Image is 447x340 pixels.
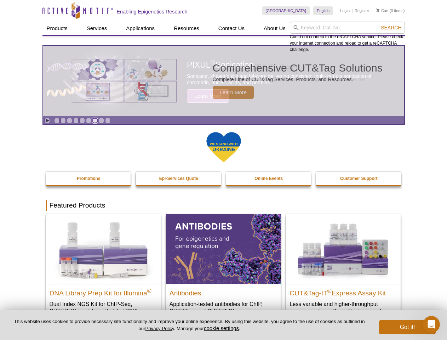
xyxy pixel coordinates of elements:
a: English [313,6,333,15]
img: We Stand With Ukraine [206,131,241,163]
img: Your Cart [376,8,379,12]
a: DNA Library Prep Kit for Illumina DNA Library Prep Kit for Illumina® Dual Index NGS Kit for ChIP-... [46,214,161,329]
p: Dual Index NGS Kit for ChIP-Seq, CUT&RUN, and ds methylated DNA assays. [50,300,157,322]
a: Online Events [226,172,312,185]
a: Customer Support [316,172,402,185]
input: Keyword, Cat. No. [290,22,405,34]
h2: Enabling Epigenetics Research [117,8,188,15]
strong: Epi-Services Quote [159,176,198,181]
a: Contact Us [214,22,249,35]
li: (0 items) [376,6,405,15]
sup: ® [147,288,151,294]
li: | [352,6,353,15]
a: Cart [376,8,389,13]
a: Various genetic charts and diagrams. Comprehensive CUT&Tag Solutions Complete Line of CUT&Tag Ser... [43,46,404,116]
a: Toggle autoplay [45,118,50,123]
h2: Comprehensive CUT&Tag Solutions [213,63,383,73]
a: Go to slide 5 [80,118,85,123]
p: Application-tested antibodies for ChIP, CUT&Tag, and CUT&RUN. [170,300,277,315]
a: Resources [170,22,204,35]
span: Learn More [213,86,254,99]
a: Products [42,22,72,35]
a: CUT&Tag-IT® Express Assay Kit CUT&Tag-IT®Express Assay Kit Less variable and higher-throughput ge... [286,214,401,322]
a: Go to slide 7 [92,118,98,123]
a: Privacy Policy [145,326,174,331]
h2: CUT&Tag-IT Express Assay Kit [290,286,397,297]
button: cookie settings [204,325,239,331]
a: Register [355,8,369,13]
a: All Antibodies Antibodies Application-tested antibodies for ChIP, CUT&Tag, and CUT&RUN. [166,214,281,322]
a: Go to slide 3 [67,118,72,123]
a: Promotions [46,172,132,185]
a: Go to slide 4 [73,118,79,123]
iframe: Intercom live chat [423,316,440,333]
p: Less variable and higher-throughput genome-wide profiling of histone marks​. [290,300,397,315]
a: Services [82,22,111,35]
a: Go to slide 1 [54,118,59,123]
button: Search [379,24,403,31]
a: About Us [259,22,290,35]
a: Go to slide 6 [86,118,91,123]
sup: ® [327,288,332,294]
h2: Featured Products [46,200,401,211]
p: Complete Line of CUT&Tag Services, Products, and Resources. [213,76,383,83]
article: Comprehensive CUT&Tag Solutions [43,46,404,116]
button: Got it! [379,320,436,334]
a: Epi-Services Quote [136,172,222,185]
div: Could not connect to the reCAPTCHA service. Please check your internet connection and reload to g... [290,22,405,53]
a: [GEOGRAPHIC_DATA] [262,6,310,15]
strong: Customer Support [340,176,377,181]
img: All Antibodies [166,214,281,284]
a: Go to slide 9 [105,118,110,123]
a: Go to slide 2 [61,118,66,123]
strong: Online Events [254,176,283,181]
a: Applications [122,22,159,35]
img: Various genetic charts and diagrams. [71,58,177,103]
p: This website uses cookies to provide necessary site functionality and improve your online experie... [11,318,367,332]
h2: DNA Library Prep Kit for Illumina [50,286,157,297]
h2: Antibodies [170,286,277,297]
img: DNA Library Prep Kit for Illumina [46,214,161,284]
strong: Promotions [77,176,101,181]
a: Go to slide 8 [99,118,104,123]
span: Search [381,25,401,30]
a: Login [340,8,350,13]
img: CUT&Tag-IT® Express Assay Kit [286,214,401,284]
